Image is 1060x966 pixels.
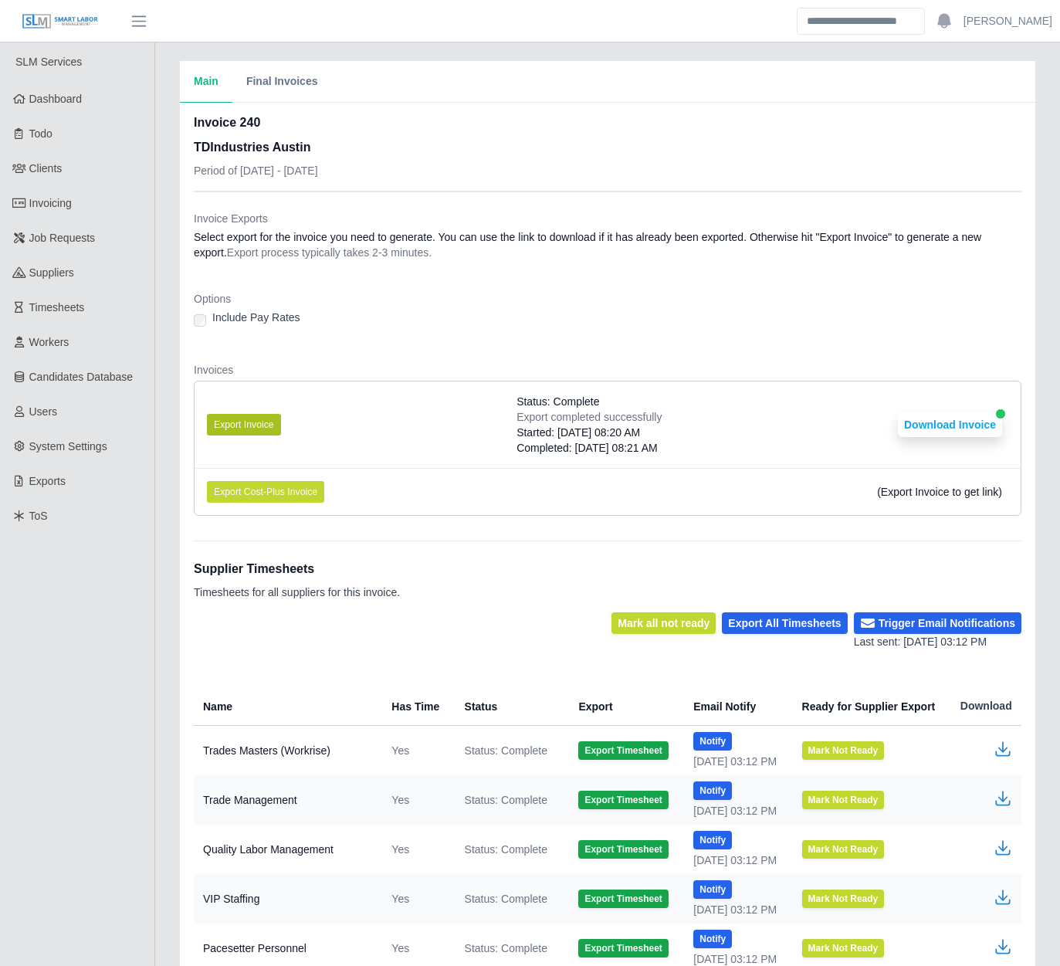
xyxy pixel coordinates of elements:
dt: Options [194,291,1021,307]
dd: Select export for the invoice you need to generate. You can use the link to download if it has al... [194,229,1021,260]
div: [DATE] 03:12 PM [693,754,777,769]
button: Notify [693,781,732,800]
span: Clients [29,162,63,175]
input: Search [797,8,925,35]
td: Trade Management [194,775,379,825]
button: Export Invoice [207,414,281,436]
span: Users [29,405,58,418]
button: Export All Timesheets [722,612,847,634]
span: Todo [29,127,52,140]
button: Mark Not Ready [802,890,885,908]
span: Workers [29,336,69,348]
span: Exports [29,475,66,487]
span: Status: Complete [465,941,547,956]
td: Yes [379,825,452,874]
h1: Supplier Timesheets [194,560,400,578]
button: Mark Not Ready [802,840,885,859]
span: System Settings [29,440,107,452]
span: Status: Complete [465,842,547,857]
button: Notify [693,831,732,849]
span: Invoicing [29,197,72,209]
img: SLM Logo [22,13,99,30]
button: Notify [693,732,732,751]
label: Include Pay Rates [212,310,300,325]
td: Yes [379,726,452,776]
td: Trades Masters (Workrise) [194,726,379,776]
button: Final Invoices [232,61,332,103]
button: Export Timesheet [578,939,668,958]
span: Job Requests [29,232,96,244]
a: Download Invoice [898,419,1002,431]
button: Mark all not ready [611,612,716,634]
th: Export [566,687,681,726]
button: Export Timesheet [578,890,668,908]
td: Yes [379,874,452,924]
div: Export completed successfully [516,409,662,425]
th: Status [452,687,567,726]
td: Quality Labor Management [194,825,379,874]
div: Completed: [DATE] 08:21 AM [516,440,662,456]
button: Mark Not Ready [802,939,885,958]
th: Name [194,687,379,726]
button: Notify [693,930,732,948]
div: Started: [DATE] 08:20 AM [516,425,662,440]
button: Export Timesheet [578,741,668,760]
button: Trigger Email Notifications [854,612,1021,634]
button: Export Timesheet [578,791,668,809]
span: Status: Complete [465,792,547,808]
button: Download Invoice [898,412,1002,437]
span: ToS [29,510,48,522]
p: Timesheets for all suppliers for this invoice. [194,585,400,600]
span: Candidates Database [29,371,134,383]
div: Last sent: [DATE] 03:12 PM [854,634,1021,650]
span: Suppliers [29,266,74,279]
span: SLM Services [15,56,82,68]
div: [DATE] 03:12 PM [693,902,777,917]
td: VIP Staffing [194,874,379,924]
h2: Invoice 240 [194,114,318,132]
button: Mark Not Ready [802,791,885,809]
th: Download [948,687,1021,726]
button: Notify [693,880,732,899]
span: (Export Invoice to get link) [877,486,1002,498]
button: Mark Not Ready [802,741,885,760]
p: Period of [DATE] - [DATE] [194,163,318,178]
span: Timesheets [29,301,85,314]
div: [DATE] 03:12 PM [693,852,777,868]
button: Export Timesheet [578,840,668,859]
th: Has Time [379,687,452,726]
button: Export Cost-Plus Invoice [207,481,324,503]
dt: Invoice Exports [194,211,1021,226]
dt: Invoices [194,362,1021,378]
h3: TDIndustries Austin [194,138,318,157]
span: Export process typically takes 2-3 minutes. [227,246,432,259]
a: [PERSON_NAME] [963,13,1052,29]
td: Yes [379,775,452,825]
div: [DATE] 03:12 PM [693,803,777,819]
button: Main [180,61,232,103]
span: Dashboard [29,93,83,105]
th: Ready for Supplier Export [790,687,948,726]
span: Status: Complete [465,891,547,907]
span: Status: Complete [465,743,547,758]
th: Email Notify [681,687,789,726]
span: Status: Complete [516,394,599,409]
